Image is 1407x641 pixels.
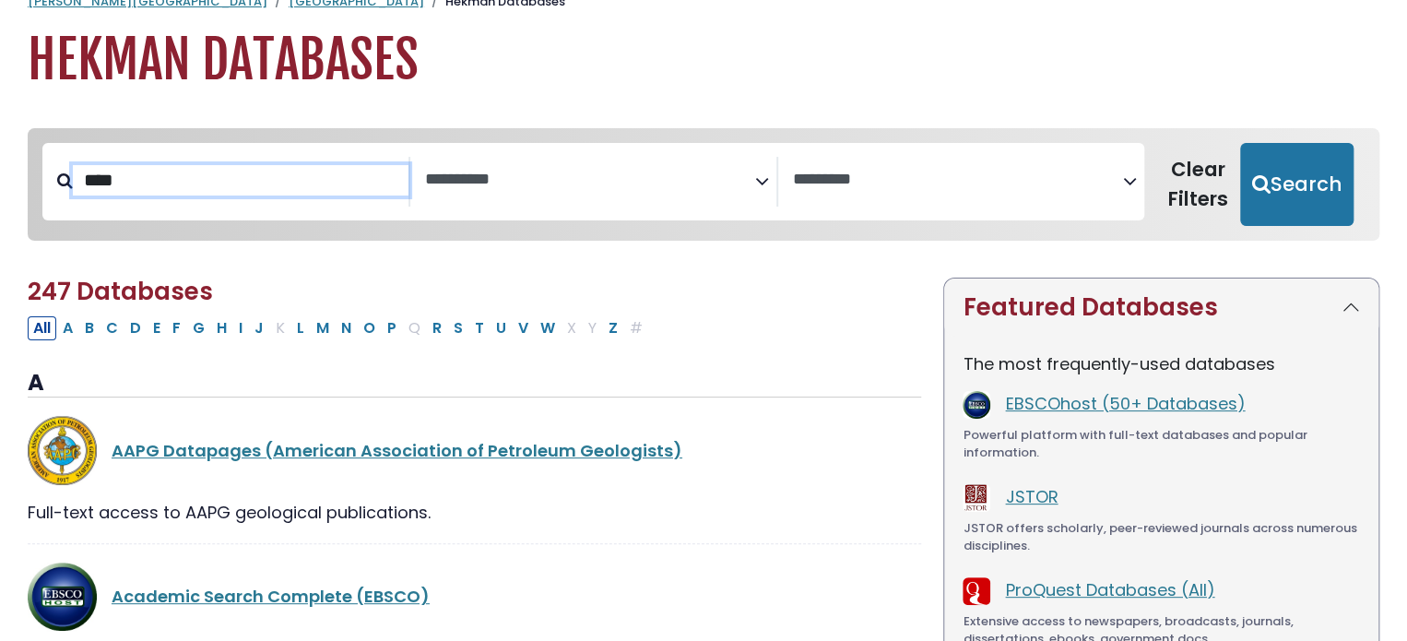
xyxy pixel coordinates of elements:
[311,316,335,340] button: Filter Results M
[233,316,248,340] button: Filter Results I
[469,316,490,340] button: Filter Results T
[28,315,650,338] div: Alpha-list to filter by first letter of database name
[211,316,232,340] button: Filter Results H
[944,279,1378,337] button: Featured Databases
[1005,578,1214,601] a: ProQuest Databases (All)
[73,165,408,196] input: Search database by title or keyword
[187,316,210,340] button: Filter Results G
[358,316,381,340] button: Filter Results O
[1005,392,1245,415] a: EBSCOhost (50+ Databases)
[100,316,124,340] button: Filter Results C
[963,426,1360,462] div: Powerful platform with full-text databases and popular information.
[793,171,1123,190] textarea: Search
[425,171,755,190] textarea: Search
[28,128,1379,241] nav: Search filters
[291,316,310,340] button: Filter Results L
[112,439,682,462] a: AAPG Datapages (American Association of Petroleum Geologists)
[336,316,357,340] button: Filter Results N
[535,316,561,340] button: Filter Results W
[427,316,447,340] button: Filter Results R
[448,316,468,340] button: Filter Results S
[963,519,1360,555] div: JSTOR offers scholarly, peer-reviewed journals across numerous disciplines.
[112,585,430,608] a: Academic Search Complete (EBSCO)
[491,316,512,340] button: Filter Results U
[124,316,147,340] button: Filter Results D
[249,316,269,340] button: Filter Results J
[28,275,213,308] span: 247 Databases
[1155,143,1240,226] button: Clear Filters
[1005,485,1058,508] a: JSTOR
[148,316,166,340] button: Filter Results E
[28,30,1379,91] h1: Hekman Databases
[28,500,921,525] div: Full-text access to AAPG geological publications.
[28,370,921,398] h3: A
[79,316,100,340] button: Filter Results B
[57,316,78,340] button: Filter Results A
[167,316,186,340] button: Filter Results F
[513,316,534,340] button: Filter Results V
[963,351,1360,376] p: The most frequently-used databases
[1240,143,1354,226] button: Submit for Search Results
[28,316,56,340] button: All
[603,316,623,340] button: Filter Results Z
[382,316,402,340] button: Filter Results P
